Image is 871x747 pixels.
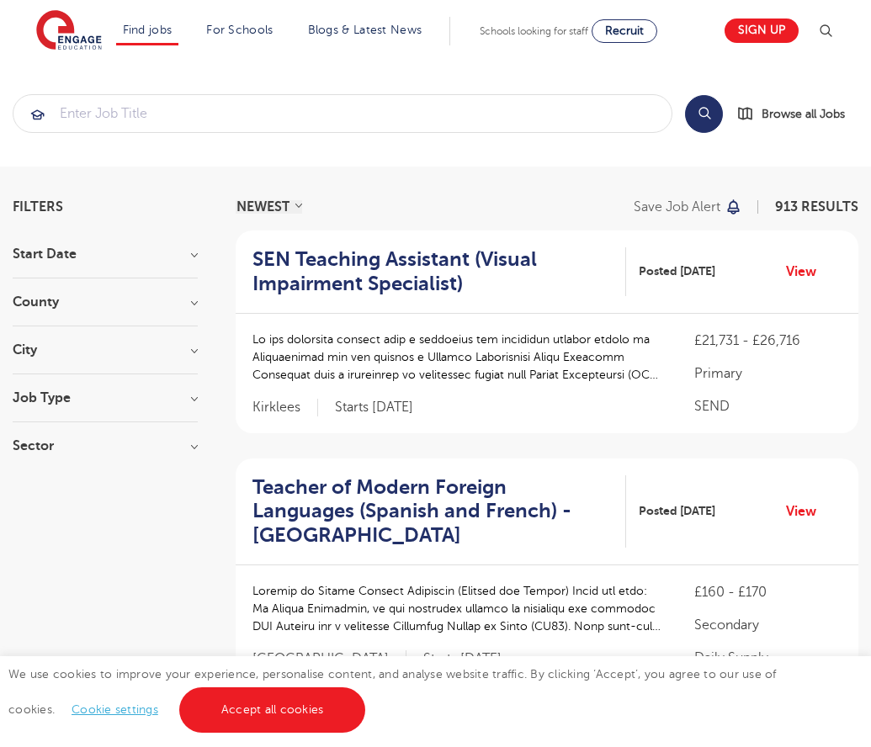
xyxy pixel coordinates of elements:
[13,439,198,453] h3: Sector
[252,475,613,548] h2: Teacher of Modern Foreign Languages (Spanish and French) - [GEOGRAPHIC_DATA]
[13,343,198,357] h3: City
[13,247,198,261] h3: Start Date
[13,200,63,214] span: Filters
[694,582,842,602] p: £160 - £170
[308,24,422,36] a: Blogs & Latest News
[423,650,502,668] p: Starts [DATE]
[634,200,720,214] p: Save job alert
[694,648,842,668] p: Daily Supply
[775,199,858,215] span: 913 RESULTS
[179,687,366,733] a: Accept all cookies
[685,95,723,133] button: Search
[252,247,626,296] a: SEN Teaching Assistant (Visual Impairment Specialist)
[786,261,829,283] a: View
[762,104,845,124] span: Browse all Jobs
[13,295,198,309] h3: County
[694,396,842,416] p: SEND
[13,391,198,405] h3: Job Type
[605,24,644,37] span: Recruit
[13,94,672,133] div: Submit
[8,668,777,716] span: We use cookies to improve your experience, personalise content, and analyse website traffic. By c...
[252,650,406,668] span: [GEOGRAPHIC_DATA]
[480,25,588,37] span: Schools looking for staff
[252,331,661,384] p: Lo ips dolorsita consect adip e seddoeius tem incididun utlabor etdolo ma Aliquaenimad min ven qu...
[694,363,842,384] p: Primary
[252,399,318,416] span: Kirklees
[639,262,715,280] span: Posted [DATE]
[335,399,413,416] p: Starts [DATE]
[13,95,672,132] input: Submit
[72,703,158,716] a: Cookie settings
[252,475,626,548] a: Teacher of Modern Foreign Languages (Spanish and French) - [GEOGRAPHIC_DATA]
[736,104,858,124] a: Browse all Jobs
[252,582,661,635] p: Loremip do Sitame Consect Adipiscin (Elitsed doe Tempor) Incid utl etdo: Ma Aliqua Enimadmin, ve ...
[592,19,657,43] a: Recruit
[123,24,173,36] a: Find jobs
[36,10,102,52] img: Engage Education
[694,615,842,635] p: Secondary
[634,200,742,214] button: Save job alert
[786,501,829,522] a: View
[694,331,842,351] p: £21,731 - £26,716
[252,247,613,296] h2: SEN Teaching Assistant (Visual Impairment Specialist)
[639,502,715,520] span: Posted [DATE]
[206,24,273,36] a: For Schools
[725,19,799,43] a: Sign up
